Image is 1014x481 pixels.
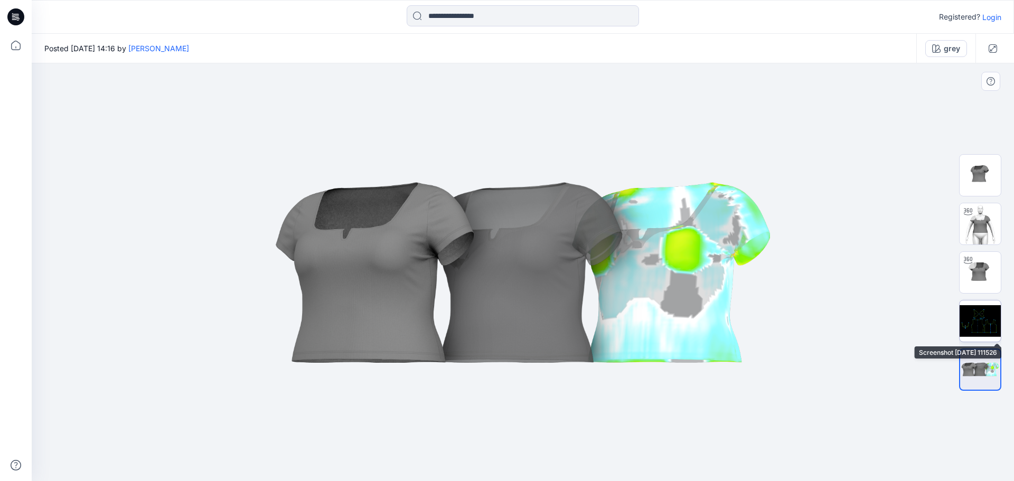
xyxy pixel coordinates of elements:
img: eyJhbGciOiJIUzI1NiIsImtpZCI6IjAiLCJzbHQiOiJzZXMiLCJ0eXAiOiJKV1QifQ.eyJkYXRhIjp7InR5cGUiOiJzdG9yYW... [259,114,787,431]
button: grey [925,40,967,57]
img: All colorways [960,357,1000,382]
img: UTG top 2 [960,203,1001,244]
a: [PERSON_NAME] [128,44,189,53]
img: UTG top 3 [960,252,1001,293]
img: UTG top 1 [960,155,1001,196]
p: Login [982,12,1001,23]
p: Registered? [939,11,980,23]
span: Posted [DATE] 14:16 by [44,43,189,54]
div: grey [944,43,960,54]
img: Screenshot 2025-09-22 111526 [960,300,1001,342]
